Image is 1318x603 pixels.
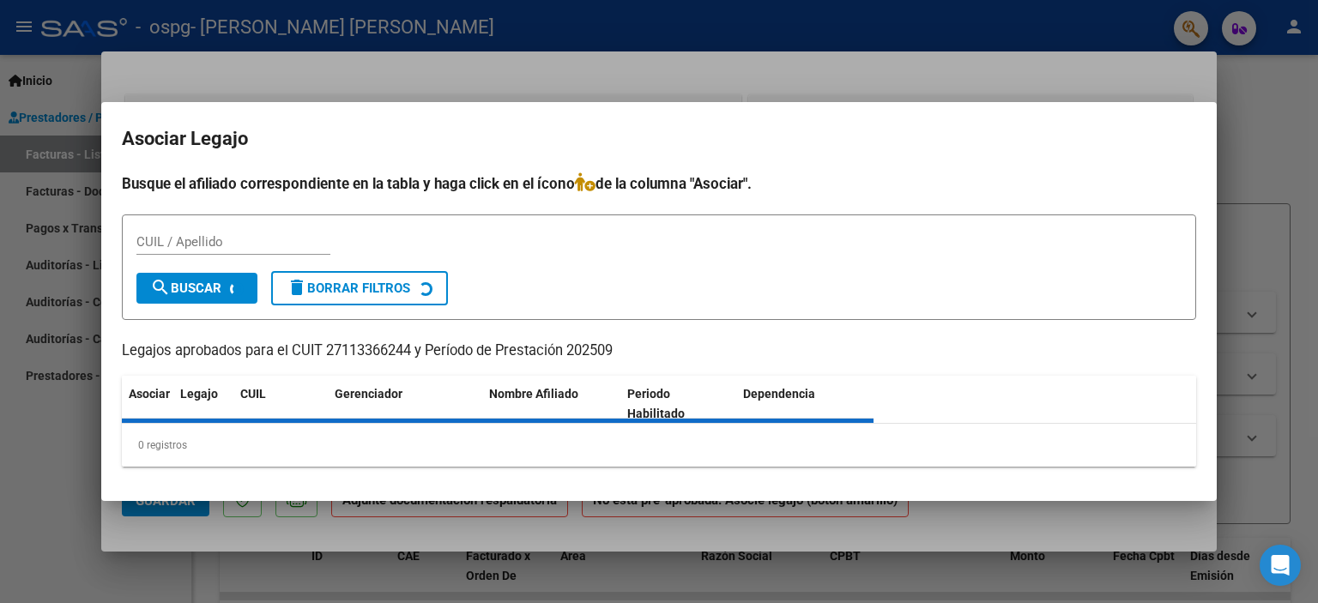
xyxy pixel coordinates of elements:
span: Nombre Afiliado [489,387,578,401]
button: Borrar Filtros [271,271,448,305]
h4: Busque el afiliado correspondiente en la tabla y haga click en el ícono de la columna "Asociar". [122,172,1196,195]
datatable-header-cell: Nombre Afiliado [482,376,620,432]
div: 0 registros [122,424,1196,467]
span: Legajo [180,387,218,401]
datatable-header-cell: CUIL [233,376,328,432]
span: CUIL [240,387,266,401]
span: Buscar [150,280,221,296]
span: Dependencia [743,387,815,401]
span: Periodo Habilitado [627,387,685,420]
datatable-header-cell: Dependencia [736,376,874,432]
datatable-header-cell: Asociar [122,376,173,432]
div: Open Intercom Messenger [1260,545,1301,586]
mat-icon: search [150,277,171,298]
mat-icon: delete [287,277,307,298]
span: Asociar [129,387,170,401]
span: Gerenciador [335,387,402,401]
span: Borrar Filtros [287,280,410,296]
datatable-header-cell: Gerenciador [328,376,482,432]
h2: Asociar Legajo [122,123,1196,155]
button: Buscar [136,273,257,304]
datatable-header-cell: Periodo Habilitado [620,376,736,432]
p: Legajos aprobados para el CUIT 27113366244 y Período de Prestación 202509 [122,341,1196,362]
datatable-header-cell: Legajo [173,376,233,432]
